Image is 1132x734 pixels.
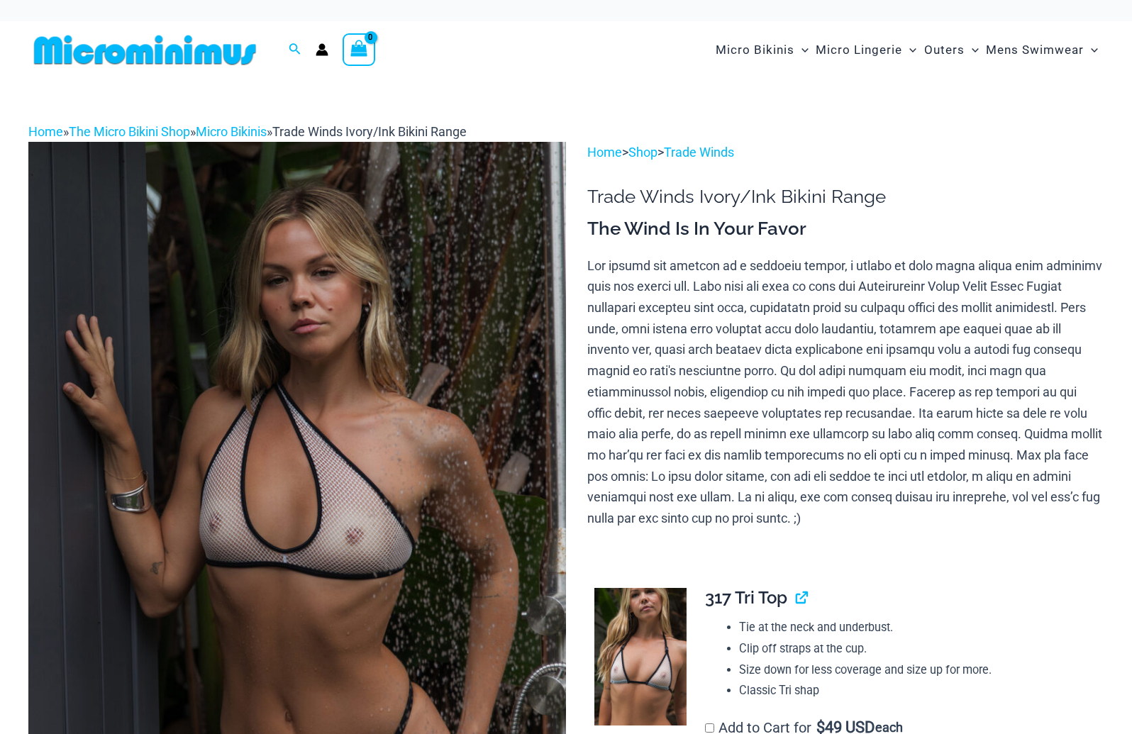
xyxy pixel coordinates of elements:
[343,33,375,66] a: View Shopping Cart, empty
[739,617,1092,638] li: Tie at the neck and underbust.
[594,588,686,725] img: Trade Winds Ivory/Ink 317 Top
[924,32,965,68] span: Outers
[705,723,714,733] input: Add to Cart for$49 USD each
[982,28,1102,72] a: Mens SwimwearMenu ToggleMenu Toggle
[628,145,657,160] a: Shop
[712,28,812,72] a: Micro BikinisMenu ToggleMenu Toggle
[739,680,1092,701] li: Classic Tri shap
[272,124,467,139] span: Trade Winds Ivory/Ink Bikini Range
[739,660,1092,681] li: Size down for less coverage and size up for more.
[739,638,1092,660] li: Clip off straps at the cup.
[587,145,622,160] a: Home
[28,124,63,139] a: Home
[921,28,982,72] a: OutersMenu ToggleMenu Toggle
[587,217,1104,241] h3: The Wind Is In Your Favor
[316,43,328,56] a: Account icon link
[902,32,916,68] span: Menu Toggle
[196,124,267,139] a: Micro Bikinis
[710,26,1104,74] nav: Site Navigation
[587,142,1104,163] p: > >
[812,28,920,72] a: Micro LingerieMenu ToggleMenu Toggle
[69,124,190,139] a: The Micro Bikini Shop
[1084,32,1098,68] span: Menu Toggle
[587,186,1104,208] h1: Trade Winds Ivory/Ink Bikini Range
[289,41,301,59] a: Search icon link
[705,587,787,608] span: 317 Tri Top
[664,145,734,160] a: Trade Winds
[716,32,794,68] span: Micro Bikinis
[794,32,809,68] span: Menu Toggle
[965,32,979,68] span: Menu Toggle
[28,124,467,139] span: » » »
[816,32,902,68] span: Micro Lingerie
[28,34,262,66] img: MM SHOP LOGO FLAT
[587,255,1104,529] p: Lor ipsumd sit ametcon ad e seddoeiu tempor, i utlabo et dolo magna aliqua enim adminimv quis nos...
[986,32,1084,68] span: Mens Swimwear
